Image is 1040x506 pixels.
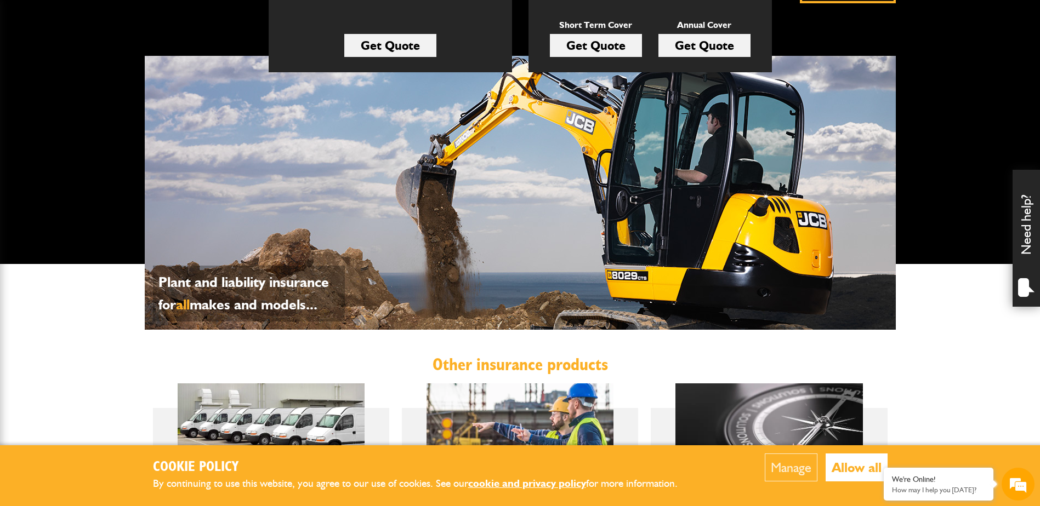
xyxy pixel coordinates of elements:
img: Construction insurance [427,383,614,481]
button: Allow all [826,453,888,481]
div: Need help? [1013,170,1040,307]
p: Plant and liability insurance for makes and models... [158,271,339,316]
img: Bespoke insurance broking [675,383,863,481]
a: Get Quote [550,34,642,57]
p: By continuing to use this website, you agree to our use of cookies. See our for more information. [153,475,696,492]
a: Get Quote [344,34,436,57]
p: Annual Cover [658,18,751,32]
img: Motor fleet insurance [178,383,365,481]
h2: Other insurance products [153,354,888,375]
p: How may I help you today? [892,486,985,494]
button: Manage [765,453,817,481]
h2: Cookie Policy [153,459,696,476]
div: We're Online! [892,475,985,484]
span: all [176,296,190,313]
p: Short Term Cover [550,18,642,32]
a: cookie and privacy policy [468,477,586,490]
a: Get Quote [658,34,751,57]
